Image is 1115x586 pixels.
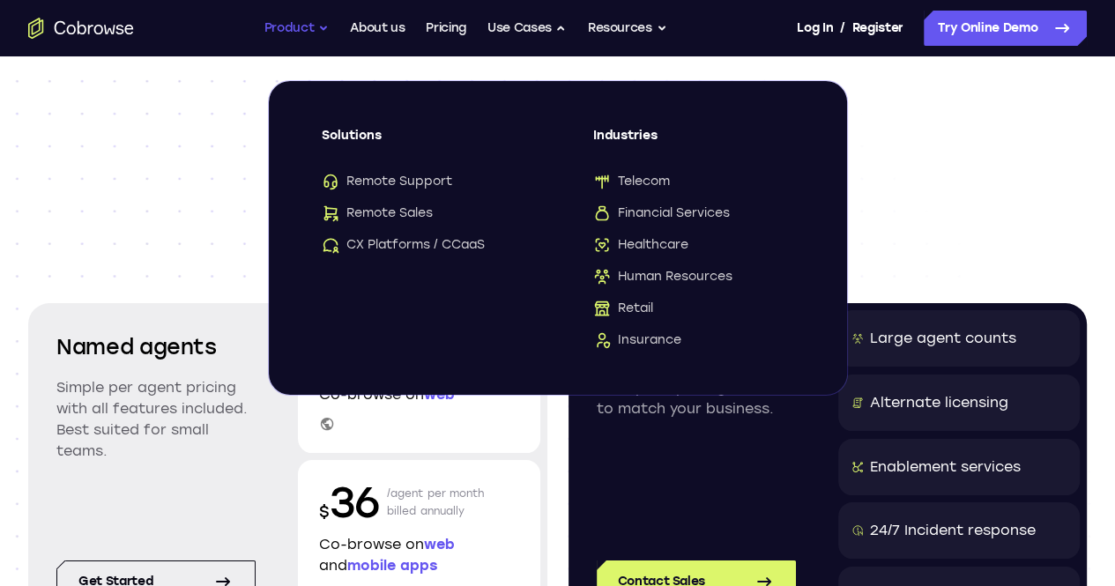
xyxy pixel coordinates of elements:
a: RetailRetail [593,300,794,317]
p: 36 [319,474,379,530]
button: Product [264,11,330,46]
div: Enablement services [870,456,1021,478]
span: Human Resources [593,268,732,286]
a: Financial ServicesFinancial Services [593,204,794,222]
a: InsuranceInsurance [593,331,794,349]
img: Human Resources [593,268,611,286]
img: Remote Support [322,173,339,190]
img: Telecom [593,173,611,190]
span: web [424,536,455,553]
div: Alternate licensing [870,392,1008,413]
a: Remote SalesRemote Sales [322,204,523,222]
span: Solutions [322,127,523,159]
a: TelecomTelecom [593,173,794,190]
a: Remote SupportRemote Support [322,173,523,190]
a: Pricing [426,11,466,46]
p: Co-browse on [319,384,518,405]
span: Remote Support [322,173,452,190]
span: $ [319,502,330,522]
button: Use Cases [487,11,567,46]
div: 24/7 Incident response [870,520,1036,541]
span: Retail [593,300,653,317]
a: Go to the home page [28,18,134,39]
span: Insurance [593,331,681,349]
a: Try Online Demo [924,11,1087,46]
img: Insurance [593,331,611,349]
img: Healthcare [593,236,611,254]
span: / [840,18,845,39]
img: Remote Sales [322,204,339,222]
a: Human ResourcesHuman Resources [593,268,794,286]
img: Financial Services [593,204,611,222]
p: Simple per agent pricing with all features included. Best suited for small teams. [56,377,256,462]
p: /agent per month billed annually [387,474,486,530]
span: Scalable and customized [28,141,1087,197]
span: Financial Services [593,204,730,222]
span: mobile apps [347,557,437,574]
span: Telecom [593,173,670,190]
a: HealthcareHealthcare [593,236,794,254]
img: Retail [593,300,611,317]
img: CX Platforms / CCaaS [322,236,339,254]
h2: Named agents [56,331,256,363]
a: About us [350,11,405,46]
a: CX Platforms / CCaaSCX Platforms / CCaaS [322,236,523,254]
span: Remote Sales [322,204,433,222]
h1: pricing models [28,141,1087,254]
p: Co-browse on and [319,534,518,576]
p: Enterprise pricing models to match your business. [597,377,796,419]
button: Resources [588,11,667,46]
a: Log In [797,11,832,46]
a: Register [852,11,903,46]
span: Industries [593,127,794,159]
div: Large agent counts [870,328,1016,349]
span: CX Platforms / CCaaS [322,236,485,254]
span: Healthcare [593,236,688,254]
